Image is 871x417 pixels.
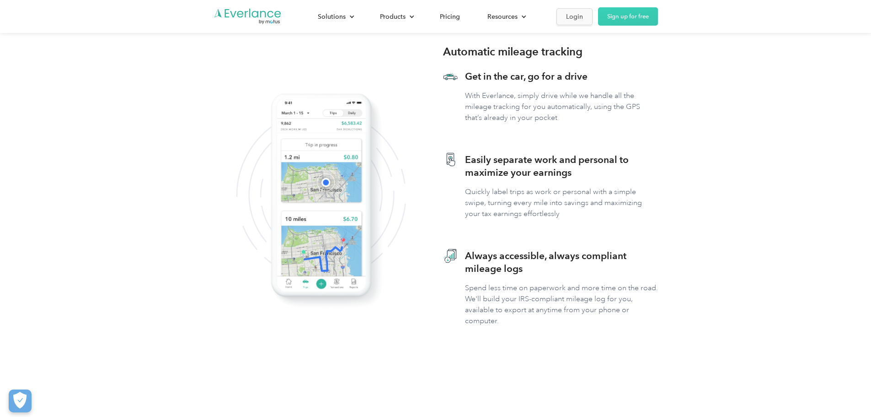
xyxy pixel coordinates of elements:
a: Login [556,8,593,25]
div: Resources [487,11,518,22]
h3: Get in the car, go for a drive [465,70,658,83]
h3: Easily separate work and personal to maximize your earnings [465,153,658,179]
div: Products [371,9,422,25]
img: Everlance top mileage tracking app [256,79,385,311]
p: Spend less time on paperwork and more time on the road. We'll build your IRS-compliant mileage lo... [465,282,658,326]
p: With Everlance, simply drive while we handle all the mileage tracking for you automatically, usin... [465,90,658,123]
a: Go to homepage [214,8,282,25]
a: Sign up for free [598,7,658,26]
div: Pricing [440,11,460,22]
button: Cookies Settings [9,390,32,412]
h3: Always accessible, always compliant mileage logs [465,249,658,275]
div: Solutions [309,9,362,25]
div: Solutions [318,11,346,22]
div: Products [380,11,406,22]
h3: Automatic mileage tracking [443,43,582,60]
a: Pricing [431,9,469,25]
p: Quickly label trips as work or personal with a simple swipe, turning every mile into savings and ... [465,186,658,219]
div: Login [566,11,583,22]
div: Resources [478,9,534,25]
